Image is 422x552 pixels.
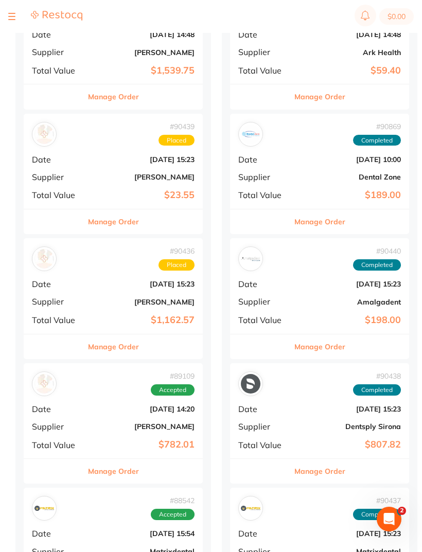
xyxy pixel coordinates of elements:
button: Manage Order [88,459,139,484]
span: Total Value [238,315,290,325]
span: Completed [353,135,401,146]
span: Date [32,30,83,39]
span: Supplier [32,422,83,431]
b: [DATE] 14:48 [298,30,401,39]
b: [PERSON_NAME] [92,48,195,57]
button: Manage Order [294,459,345,484]
b: Ark Health [298,48,401,57]
b: $59.40 [298,65,401,76]
b: [DATE] 15:23 [298,529,401,538]
span: # 90440 [353,247,401,255]
b: [DATE] 14:20 [92,405,195,413]
span: Placed [159,259,195,271]
button: Manage Order [88,84,139,109]
b: [DATE] 15:54 [92,529,195,538]
span: Completed [353,384,401,396]
span: Supplier [238,297,290,306]
span: Total Value [32,190,83,200]
span: # 90869 [353,122,401,131]
b: $1,539.75 [92,65,195,76]
b: [DATE] 15:23 [92,155,195,164]
span: Completed [353,509,401,520]
span: # 89109 [151,372,195,380]
img: Restocq Logo [31,10,82,21]
span: # 88542 [151,496,195,505]
b: $189.00 [298,190,401,201]
button: Manage Order [294,209,345,234]
span: # 90437 [353,496,401,505]
img: Henry Schein Halas [34,249,54,269]
span: Total Value [238,190,290,200]
img: Matrixdental [241,498,260,518]
span: Total Value [32,66,83,75]
span: Total Value [32,440,83,450]
span: Accepted [151,509,195,520]
img: Dentsply Sirona [241,374,260,394]
span: Supplier [32,47,83,57]
span: Supplier [238,422,290,431]
span: Placed [159,135,195,146]
button: $0.00 [379,8,414,25]
span: Total Value [238,440,290,450]
span: Date [238,279,290,289]
span: Total Value [238,66,290,75]
button: Manage Order [88,209,139,234]
span: Completed [353,259,401,271]
b: $807.82 [298,439,401,450]
img: Amalgadent [241,249,260,269]
button: Manage Order [294,334,345,359]
a: Restocq Logo [31,10,82,23]
span: Supplier [32,297,83,306]
span: Date [32,279,83,289]
span: Date [238,155,290,164]
button: Manage Order [294,84,345,109]
span: 2 [398,507,406,515]
span: # 90439 [159,122,195,131]
span: Total Value [32,315,83,325]
span: Date [32,155,83,164]
b: [DATE] 14:48 [92,30,195,39]
span: Supplier [32,172,83,182]
div: Henry Schein Halas#90436PlacedDate[DATE] 15:23Supplier[PERSON_NAME]Total Value$1,162.57Manage Order [24,238,203,359]
b: [DATE] 15:23 [298,405,401,413]
span: Date [238,30,290,39]
img: Henry Schein Halas [34,374,54,394]
iframe: Intercom live chat [377,507,401,531]
span: Date [32,404,83,414]
img: Adam Dental [34,124,54,144]
b: $23.55 [92,190,195,201]
span: # 90436 [159,247,195,255]
button: Manage Order [88,334,139,359]
b: [DATE] 15:23 [298,280,401,288]
b: $1,162.57 [92,315,195,326]
span: Supplier [238,172,290,182]
b: [DATE] 15:23 [92,280,195,288]
b: Amalgadent [298,298,401,306]
img: Matrixdental [34,498,54,518]
b: [PERSON_NAME] [92,422,195,431]
span: Date [238,529,290,538]
span: Date [32,529,83,538]
b: $782.01 [92,439,195,450]
span: Date [238,404,290,414]
span: Supplier [238,47,290,57]
div: Adam Dental#90439PlacedDate[DATE] 15:23Supplier[PERSON_NAME]Total Value$23.55Manage Order [24,114,203,235]
b: [PERSON_NAME] [92,173,195,181]
img: Dental Zone [241,124,260,144]
b: [DATE] 10:00 [298,155,401,164]
div: Henry Schein Halas#89109AcceptedDate[DATE] 14:20Supplier[PERSON_NAME]Total Value$782.01Manage Order [24,363,203,484]
b: Dental Zone [298,173,401,181]
b: $198.00 [298,315,401,326]
b: Dentsply Sirona [298,422,401,431]
span: Accepted [151,384,195,396]
span: # 90438 [353,372,401,380]
b: [PERSON_NAME] [92,298,195,306]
